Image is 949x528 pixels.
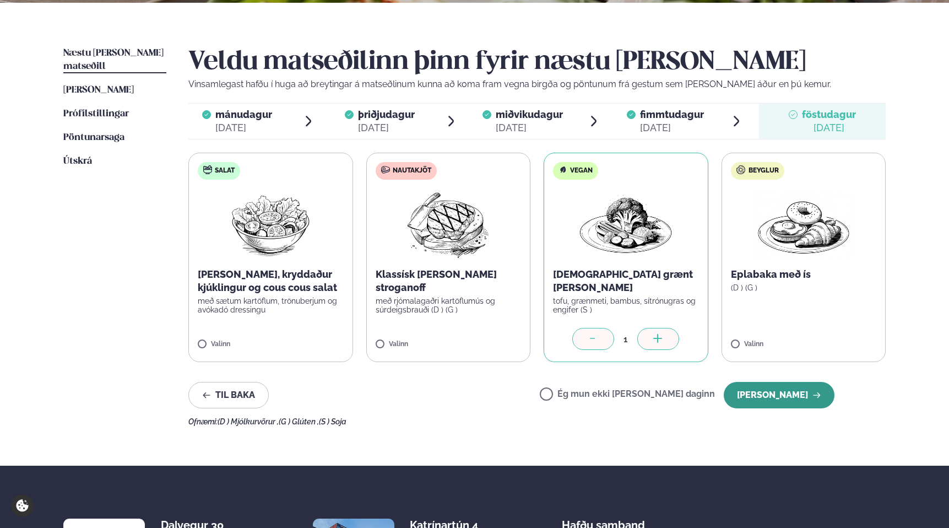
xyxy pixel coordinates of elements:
a: Pöntunarsaga [63,131,124,144]
div: Ofnæmi: [188,417,886,426]
span: (S ) Soja [319,417,346,426]
a: Cookie settings [11,494,34,517]
button: Til baka [188,382,269,408]
span: Pöntunarsaga [63,133,124,142]
img: Beef-Meat.png [399,188,497,259]
h2: Veldu matseðilinn þinn fyrir næstu [PERSON_NAME] [188,47,886,78]
p: Eplabaka með ís [731,268,877,281]
a: Prófílstillingar [63,107,129,121]
button: [PERSON_NAME] [724,382,834,408]
div: [DATE] [496,121,563,134]
div: 1 [614,333,637,346]
span: fimmtudagur [640,109,704,120]
span: (G ) Glúten , [279,417,319,426]
img: Vegan.png [577,188,674,259]
span: [PERSON_NAME] [63,85,134,95]
span: mánudagur [215,109,272,120]
span: Útskrá [63,157,92,166]
a: Næstu [PERSON_NAME] matseðill [63,47,166,73]
p: [PERSON_NAME], kryddaður kjúklingur og cous cous salat [198,268,344,294]
span: (D ) Mjólkurvörur , [218,417,279,426]
a: [PERSON_NAME] [63,84,134,97]
p: með rjómalagaðri kartöflumús og súrdeigsbrauði (D ) (G ) [376,297,522,314]
img: bagle-new-16px.svg [736,165,746,174]
span: Nautakjöt [393,166,431,175]
img: Vegan.svg [558,165,567,174]
span: Vegan [570,166,593,175]
p: Vinsamlegast hafðu í huga að breytingar á matseðlinum kunna að koma fram vegna birgða og pöntunum... [188,78,886,91]
a: Útskrá [63,155,92,168]
p: [DEMOGRAPHIC_DATA] grænt [PERSON_NAME] [553,268,699,294]
span: miðvikudagur [496,109,563,120]
div: [DATE] [802,121,856,134]
p: (D ) (G ) [731,283,877,292]
div: [DATE] [215,121,272,134]
span: Næstu [PERSON_NAME] matseðill [63,49,164,71]
p: Klassísk [PERSON_NAME] stroganoff [376,268,522,294]
span: Beyglur [749,166,779,175]
span: föstudagur [802,109,856,120]
span: þriðjudagur [358,109,415,120]
div: [DATE] [358,121,415,134]
span: Salat [215,166,235,175]
img: Croissant.png [755,188,852,259]
p: með sætum kartöflum, trönuberjum og avókadó dressingu [198,297,344,314]
img: salad.svg [203,165,212,174]
span: Prófílstillingar [63,109,129,118]
img: beef.svg [381,165,390,174]
img: Salad.png [222,188,319,259]
div: [DATE] [640,121,704,134]
p: tofu, grænmeti, bambus, sítrónugras og engifer (S ) [553,297,699,314]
